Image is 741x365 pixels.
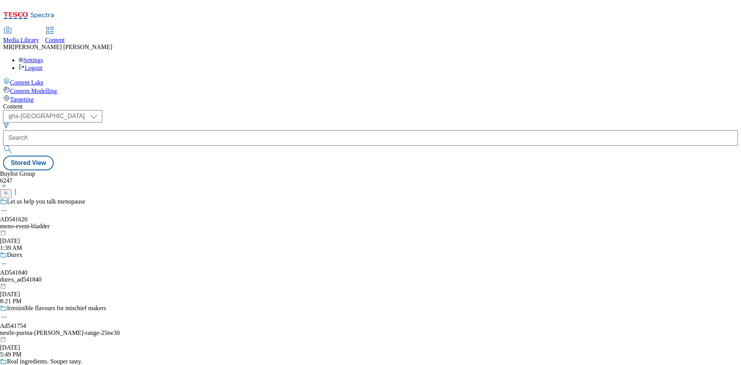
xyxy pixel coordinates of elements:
[45,27,65,44] a: Content
[3,122,9,129] svg: Search Filters
[3,27,39,44] a: Media Library
[3,156,54,170] button: Stored View
[7,251,22,258] div: Durex
[10,88,57,94] span: Content Modelling
[13,44,112,50] span: [PERSON_NAME] [PERSON_NAME]
[10,79,44,86] span: Content Lake
[7,305,106,312] div: Irresistible flavours for mischief makers
[19,65,42,71] a: Logout
[45,37,65,43] span: Content
[3,86,738,95] a: Content Modelling
[19,57,43,63] a: Settings
[3,130,738,146] input: Search
[3,37,39,43] span: Media Library
[7,198,85,205] div: Let us help you talk menopause
[10,96,34,103] span: Targeting
[3,44,13,50] span: MR
[3,95,738,103] a: Targeting
[7,358,82,365] div: Real ingredients. Souper tasty.
[3,103,738,110] div: Content
[3,78,738,86] a: Content Lake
